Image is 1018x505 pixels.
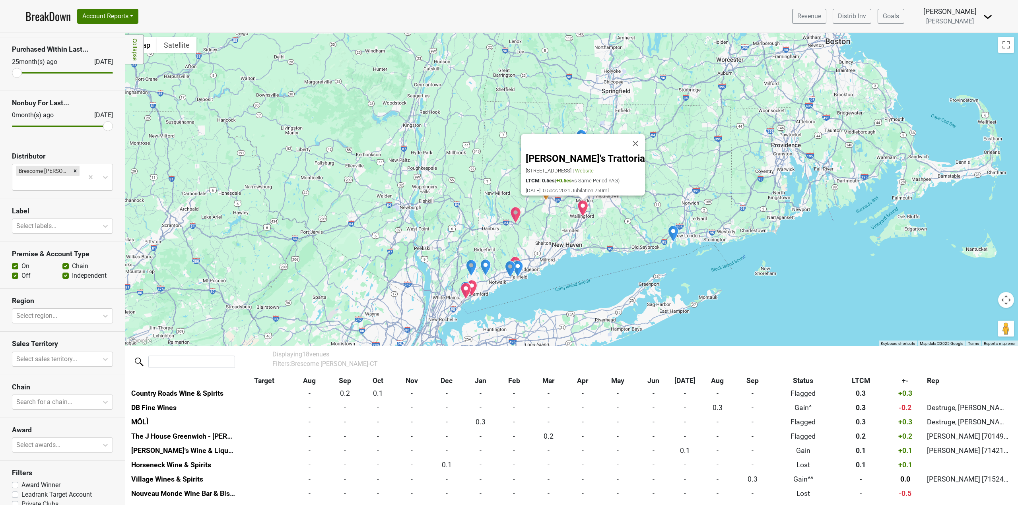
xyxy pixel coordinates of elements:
div: 25 month(s) ago [12,57,75,67]
td: - [699,458,735,472]
th: Aug: activate to sort column ascending [291,373,327,388]
button: Close [626,134,645,153]
td: - [637,401,670,415]
th: Oct: activate to sort column ascending [362,373,394,388]
td: - [291,401,327,415]
td: - [599,472,637,486]
td: - [497,415,531,429]
h3: Purchased Within Last... [12,45,113,54]
td: +0.1 [886,458,925,472]
button: Keyboard shortcuts [881,341,915,346]
button: Map camera controls [998,292,1014,308]
div: Village Wines & Spirits [668,225,679,242]
th: May: activate to sort column ascending [599,373,637,388]
h3: Award [12,426,113,434]
th: Status: activate to sort column ascending [770,373,836,388]
td: - [429,401,464,415]
td: - [291,458,327,472]
td: - [599,443,637,458]
td: - [362,415,394,429]
a: The J House Greenwich - [PERSON_NAME]'s [131,432,270,440]
td: Flagged [770,429,836,443]
a: Village Wines & Spirits [131,475,203,483]
a: Country Roads Wine & Spirits [131,389,223,397]
td: - [328,401,362,415]
td: - [464,429,497,443]
th: +-: activate to sort column ascending [886,373,925,388]
td: - [670,386,699,401]
td: - [328,429,362,443]
td: - [362,472,394,486]
span: [STREET_ADDRESS] [526,168,571,174]
td: Destruge, [PERSON_NAME] [702641] [925,401,1011,415]
td: Flagged [770,386,836,401]
h3: Premise & Account Type [12,250,113,258]
td: 0.2 [531,429,566,443]
a: Nouveau Monde Wine Bar & Bistro [131,490,239,497]
td: Gain^^ [770,472,836,486]
label: Chain [72,261,88,271]
td: - [291,472,327,486]
td: Flagged [770,415,836,429]
div: MŌLÌ [460,282,472,299]
span: +0.5cs [556,178,572,184]
td: - [566,472,599,486]
td: - [328,458,362,472]
th: Jan: activate to sort column ascending [464,373,497,388]
th: Target: activate to sort column ascending [237,373,291,388]
td: - [429,415,464,429]
td: - [464,386,497,401]
td: - [670,486,699,501]
td: - [464,401,497,415]
td: - [497,401,531,415]
td: - [497,458,531,472]
td: - [291,415,327,429]
td: - [394,443,429,458]
th: &nbsp;: activate to sort column ascending [129,373,237,388]
td: 0.2 [328,386,362,401]
div: Displaying 18 venues [272,350,821,359]
h3: Distributor [12,152,113,161]
td: - [464,443,497,458]
td: - [670,429,699,443]
td: 0.1 [836,443,886,458]
th: Feb: activate to sort column ascending [497,373,531,388]
td: - [464,486,497,501]
td: - [599,429,637,443]
th: Rep: activate to sort column ascending [925,373,1011,388]
td: - [637,458,670,472]
label: Award Winner [21,480,60,490]
td: - [362,486,394,501]
td: - [291,486,327,501]
td: - [531,486,566,501]
td: [PERSON_NAME] [701499] [925,429,1011,443]
td: - [531,386,566,401]
td: - [637,415,670,429]
img: Dropdown Menu [983,12,993,21]
th: Apr: activate to sort column ascending [566,373,599,388]
td: - [328,415,362,429]
td: 0.3 [836,386,886,401]
td: - [735,386,770,401]
div: Avon Wines & Spirits [576,130,587,146]
td: - [699,386,735,401]
div: ( vs Same Period YAG) [526,178,645,184]
td: 0.3 [735,472,770,486]
td: - [735,443,770,458]
div: [PERSON_NAME] [923,6,977,17]
td: +0.3 [886,386,925,401]
td: -0.2 [886,401,925,415]
td: - [497,472,531,486]
span: | [573,168,574,174]
a: [PERSON_NAME]'s Wine & Liquor Shop [131,447,253,455]
td: - [566,458,599,472]
div: Horseneck Wine & Spirits [460,281,471,298]
div: Greens Farms Spirit Shop [505,261,516,277]
td: 0.0 [886,472,925,486]
td: - [670,401,699,415]
td: - [362,401,394,415]
td: - [362,443,394,458]
td: - [328,443,362,458]
td: - [566,429,599,443]
div: Brescome [PERSON_NAME]-CT [16,166,71,176]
